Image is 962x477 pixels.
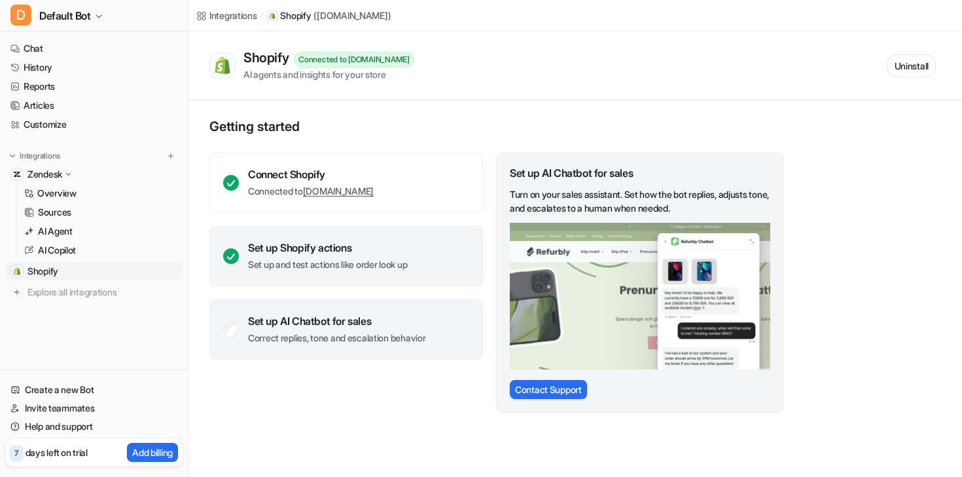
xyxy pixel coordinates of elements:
a: History [5,58,183,77]
p: Sources [38,206,71,219]
a: Create a new Bot [5,381,183,399]
div: Set up AI Chatbot for sales [248,315,425,328]
a: Help and support [5,417,183,436]
a: Invite teammates [5,399,183,417]
a: ShopifyShopify [5,262,183,280]
p: Zendesk [27,168,62,181]
img: Zendesk [13,170,21,178]
p: Connected to [248,185,374,198]
p: AI Agent [38,225,73,238]
a: Customize [5,115,183,134]
div: Set up AI Chatbot for sales [510,166,770,180]
img: explore all integrations [10,286,24,299]
p: Getting started [209,119,785,134]
a: Integrations [196,9,257,22]
a: Sources [19,203,183,221]
p: Turn on your sales assistant. Set how the bot replies, adjusts tone, and escalates to a human whe... [510,187,770,215]
div: Connected to [DOMAIN_NAME] [294,52,414,67]
p: days left on trial [26,446,88,459]
p: Integrations [20,151,60,161]
div: Connect Shopify [248,168,374,181]
span: / [261,10,264,22]
a: AI Copilot [19,241,183,259]
a: [DOMAIN_NAME] [303,185,374,197]
p: ( [DOMAIN_NAME] ) [313,9,391,22]
button: Add billing [127,443,178,462]
span: Default Bot [39,7,91,25]
div: Shopify [243,50,294,66]
a: Chat [5,39,183,58]
p: Add billing [132,446,173,459]
button: Contact Support [510,380,587,399]
a: Explore all integrations [5,283,183,301]
img: menu_add.svg [166,151,175,161]
span: D [10,5,31,26]
span: Shopify [27,265,58,278]
a: AI Agent [19,222,183,240]
img: zendesk email draft [510,223,770,370]
a: Shopify iconShopify([DOMAIN_NAME]) [267,9,391,22]
img: Shopify [213,56,232,75]
a: Articles [5,96,183,115]
img: expand menu [8,151,17,161]
p: Set up and test actions like order look up [248,258,407,271]
p: Overview [37,187,77,200]
p: 7 [14,448,18,459]
div: Integrations [209,9,257,22]
button: Uninstall [887,54,936,77]
p: Correct replies, tone and escalation behavior [248,332,425,345]
img: Shopify icon [269,12,276,19]
a: Overview [19,184,183,202]
img: Shopify [13,267,21,275]
button: Integrations [5,149,64,162]
p: Shopify [280,9,311,22]
div: AI agents and insights for your store [243,67,414,81]
div: Set up Shopify actions [248,241,407,254]
a: Reports [5,77,183,96]
span: Explore all integrations [27,282,177,303]
p: AI Copilot [38,244,76,257]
